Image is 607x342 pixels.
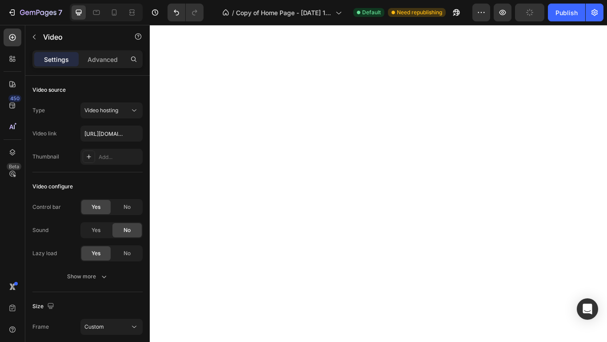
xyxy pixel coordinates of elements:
[58,7,62,18] p: 7
[67,272,108,281] div: Show more
[32,183,73,191] div: Video configure
[84,323,104,330] span: Custom
[99,153,140,161] div: Add...
[4,4,66,21] button: 7
[32,106,45,114] div: Type
[7,163,21,170] div: Beta
[32,153,59,161] div: Thumbnail
[80,319,143,335] button: Custom
[362,8,381,16] span: Default
[32,269,143,285] button: Show more
[32,301,56,313] div: Size
[168,4,204,21] div: Undo/Redo
[577,298,598,320] div: Open Intercom Messenger
[80,102,143,118] button: Video hosting
[92,203,100,211] span: Yes
[84,107,118,114] span: Video hosting
[80,126,143,142] input: Insert video url here
[32,203,61,211] div: Control bar
[236,8,332,17] span: Copy of Home Page - [DATE] 13:25:12
[8,95,21,102] div: 450
[232,8,234,17] span: /
[92,226,100,234] span: Yes
[32,323,49,331] div: Frame
[397,8,442,16] span: Need republishing
[548,4,585,21] button: Publish
[32,226,48,234] div: Sound
[124,226,131,234] span: No
[555,8,578,17] div: Publish
[124,203,131,211] span: No
[43,32,119,42] p: Video
[124,249,131,257] span: No
[32,249,57,257] div: Lazy load
[44,55,69,64] p: Settings
[32,130,57,138] div: Video link
[92,249,100,257] span: Yes
[88,55,118,64] p: Advanced
[32,86,66,94] div: Video source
